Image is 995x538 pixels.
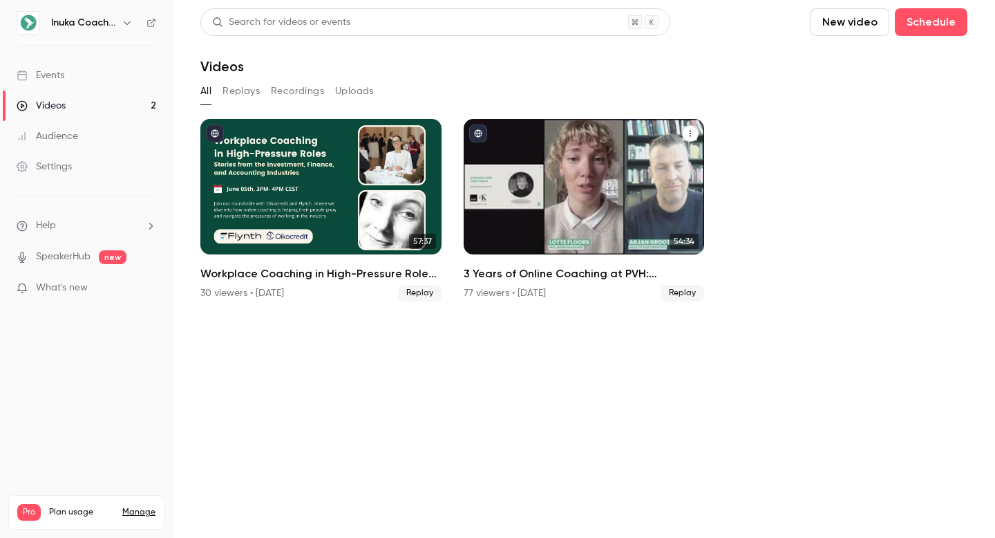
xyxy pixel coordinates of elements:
div: 77 viewers • [DATE] [464,286,546,300]
a: SpeakerHub [36,250,91,264]
span: Plan usage [49,507,114,518]
a: 54:343 Years of Online Coaching at PVH: Advantages, challenges, and lessons77 viewers • [DATE]Replay [464,119,705,302]
ul: Videos [200,119,967,302]
h6: Inuka Coaching [51,16,116,30]
a: Manage [122,507,155,518]
h1: Videos [200,58,244,75]
div: Videos [17,99,66,113]
span: new [99,250,126,264]
section: Videos [200,8,967,530]
li: 3 Years of Online Coaching at PVH: Advantages, challenges, and lessons [464,119,705,302]
div: Audience [17,129,78,143]
h2: Workplace Coaching in High-Pressure Roles: Stories from the Investment, Finance, and Accounting I... [200,266,442,282]
div: Search for videos or events [212,15,350,30]
h2: 3 Years of Online Coaching at PVH: Advantages, challenges, and lessons [464,266,705,282]
button: Recordings [271,80,324,102]
iframe: Noticeable Trigger [140,282,156,295]
button: Uploads [335,80,374,102]
div: Events [17,68,64,82]
span: Pro [17,504,41,521]
span: Help [36,219,56,233]
span: 54:34 [670,234,699,249]
span: Replay [398,285,442,302]
button: published [206,124,224,142]
button: New video [811,8,889,36]
span: What's new [36,281,88,295]
span: Replay [661,285,704,302]
button: published [469,124,487,142]
div: Settings [17,160,72,174]
div: 30 viewers • [DATE] [200,286,284,300]
button: Replays [222,80,260,102]
span: 57:37 [409,234,436,249]
img: Inuka Coaching [17,12,39,34]
button: Schedule [895,8,967,36]
li: Workplace Coaching in High-Pressure Roles: Stories from the Investment, Finance, and Accounting I... [200,119,442,302]
a: 57:37Workplace Coaching in High-Pressure Roles: Stories from the Investment, Finance, and Account... [200,119,442,302]
li: help-dropdown-opener [17,219,156,233]
button: All [200,80,211,102]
